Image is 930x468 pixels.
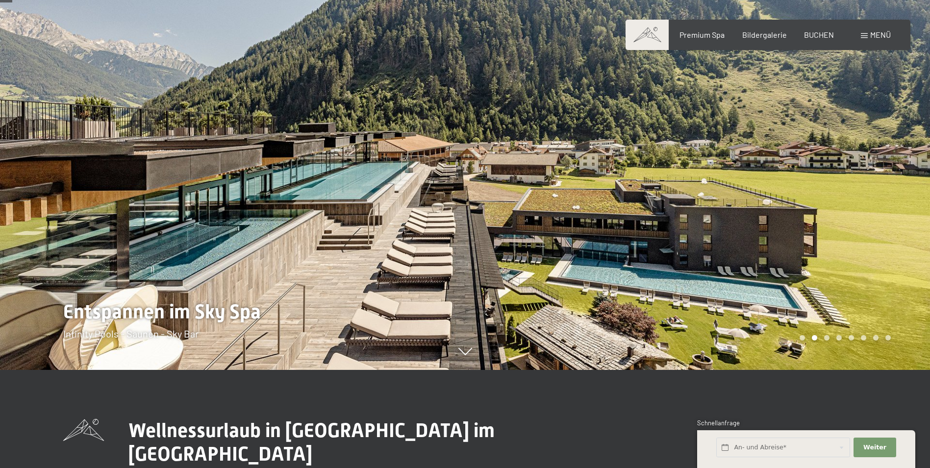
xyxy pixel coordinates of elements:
div: Carousel Pagination [796,335,891,340]
span: Weiter [863,443,886,452]
a: Bildergalerie [742,30,787,39]
div: Carousel Page 6 [861,335,866,340]
span: Menü [870,30,891,39]
a: BUCHEN [804,30,834,39]
div: Carousel Page 1 [800,335,805,340]
span: Schnellanfrage [697,419,740,427]
button: Weiter [854,438,896,458]
div: Carousel Page 8 [885,335,891,340]
div: Carousel Page 4 [836,335,842,340]
span: Wellnessurlaub in [GEOGRAPHIC_DATA] im [GEOGRAPHIC_DATA] [128,419,495,466]
div: Carousel Page 5 [849,335,854,340]
div: Carousel Page 2 (Current Slide) [812,335,817,340]
div: Carousel Page 7 [873,335,879,340]
a: Premium Spa [679,30,725,39]
div: Carousel Page 3 [824,335,829,340]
